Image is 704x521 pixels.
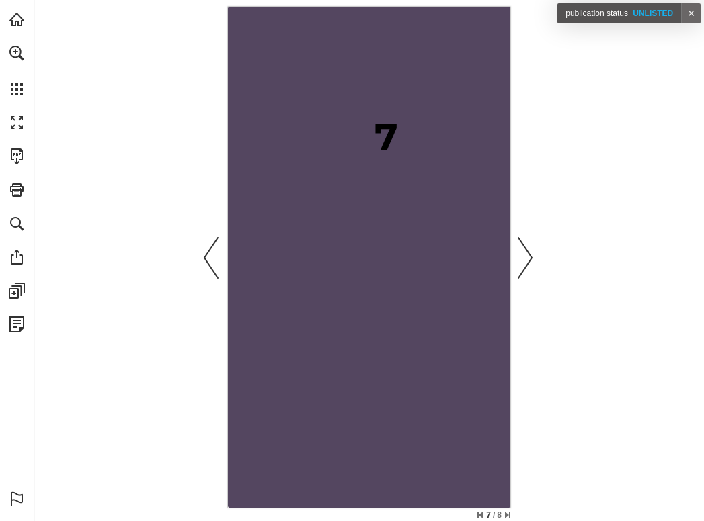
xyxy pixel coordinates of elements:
a: ✕ [681,3,701,23]
span: 8 [497,510,502,520]
a: Skip to the last page [505,512,510,518]
span: 7 [486,510,491,520]
section: Publication Content - Publications PDF_Based for QA Page - Test Ale's fix [228,7,510,508]
a: Skip to the first page [477,512,483,518]
span: Current page position is 7 of 8 [486,510,502,519]
span: Publication Status [565,9,628,18]
div: unlisted [557,3,681,23]
a: Next page [510,9,540,505]
a: Previous page [197,9,227,505]
span: / [491,510,497,520]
